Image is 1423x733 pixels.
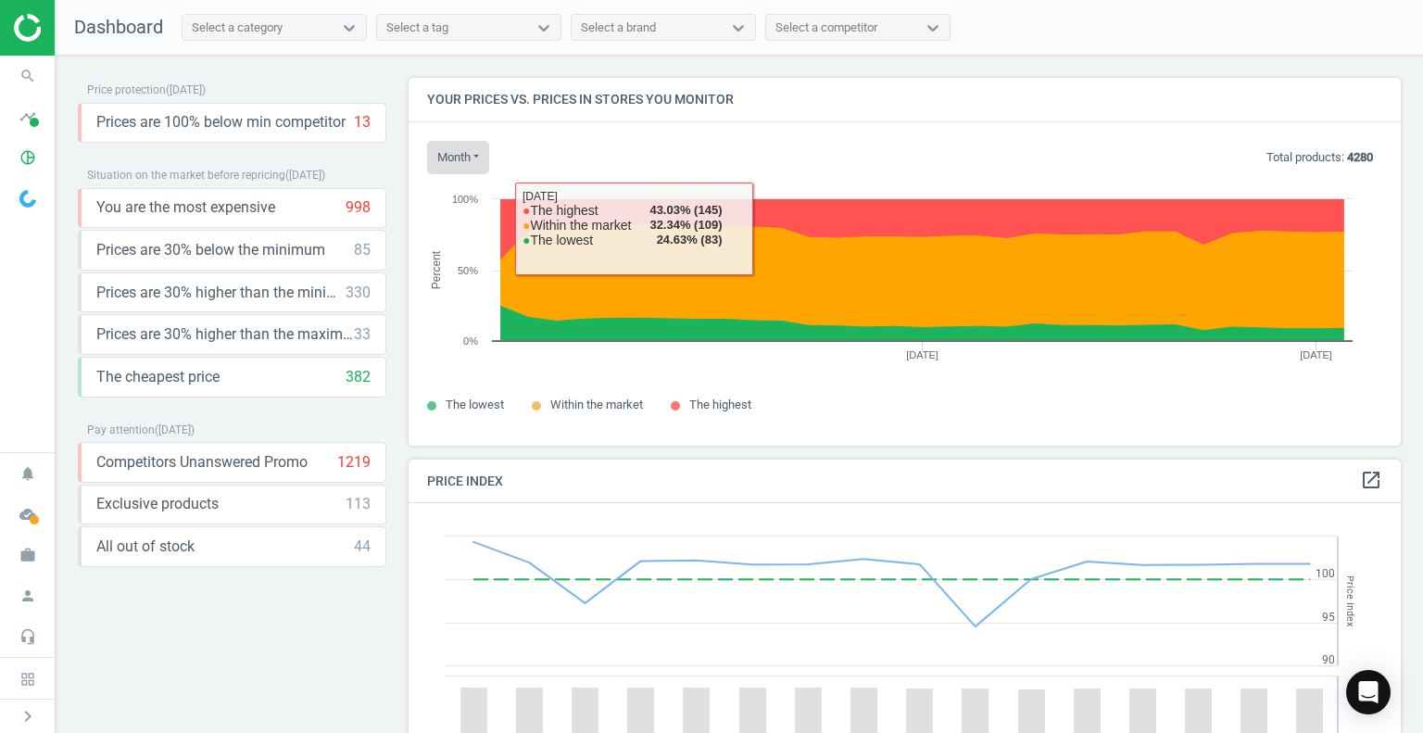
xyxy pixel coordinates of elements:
i: open_in_new [1360,469,1382,491]
div: 1219 [337,452,371,473]
i: headset_mic [10,619,45,654]
i: work [10,537,45,573]
h4: Price Index [409,460,1401,503]
span: Exclusive products [96,494,219,514]
i: search [10,58,45,94]
i: person [10,578,45,613]
b: 4280 [1347,150,1373,164]
div: 113 [346,494,371,514]
p: Total products: [1266,149,1373,166]
text: 100% [452,194,478,205]
a: open_in_new [1360,469,1382,493]
tspan: Percent [430,250,443,289]
h4: Your prices vs. prices in stores you monitor [409,78,1401,121]
div: 13 [354,112,371,133]
tspan: Price Index [1344,575,1356,626]
div: 998 [346,197,371,218]
text: 95 [1322,611,1335,624]
div: 330 [346,283,371,303]
span: ( [DATE] ) [155,423,195,436]
div: Select a tag [386,19,448,36]
span: Pay attention [87,423,155,436]
span: Competitors Unanswered Promo [96,452,308,473]
button: month [427,141,489,174]
text: 90 [1322,653,1335,666]
div: Select a brand [581,19,656,36]
i: cloud_done [10,497,45,532]
text: 100 [1316,567,1335,580]
div: 44 [354,537,371,557]
span: ( [DATE] ) [285,169,325,182]
text: 0% [463,335,478,347]
div: 33 [354,324,371,345]
i: timeline [10,99,45,134]
i: pie_chart_outlined [10,140,45,175]
span: The lowest [446,398,504,411]
button: chevron_right [5,704,51,728]
i: notifications [10,456,45,491]
span: Prices are 30% higher than the maximal [96,324,354,345]
span: Dashboard [74,16,163,38]
img: wGWNvw8QSZomAAAAABJRU5ErkJggg== [19,190,36,208]
span: You are the most expensive [96,197,275,218]
span: The cheapest price [96,367,220,387]
tspan: [DATE] [906,349,938,360]
span: Within the market [550,398,643,411]
span: Prices are 30% higher than the minimum [96,283,346,303]
span: Price protection [87,83,166,96]
span: ( [DATE] ) [166,83,206,96]
span: Situation on the market before repricing [87,169,285,182]
span: All out of stock [96,537,195,557]
span: Prices are 100% below min competitor [96,112,346,133]
div: Select a category [192,19,283,36]
span: Prices are 30% below the minimum [96,240,325,260]
div: 382 [346,367,371,387]
tspan: [DATE] [1300,349,1332,360]
i: chevron_right [17,705,39,727]
img: ajHJNr6hYgQAAAAASUVORK5CYII= [14,14,145,42]
div: Open Intercom Messenger [1346,670,1391,714]
span: The highest [689,398,751,411]
div: Select a competitor [775,19,877,36]
text: 50% [458,265,478,276]
div: 85 [354,240,371,260]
